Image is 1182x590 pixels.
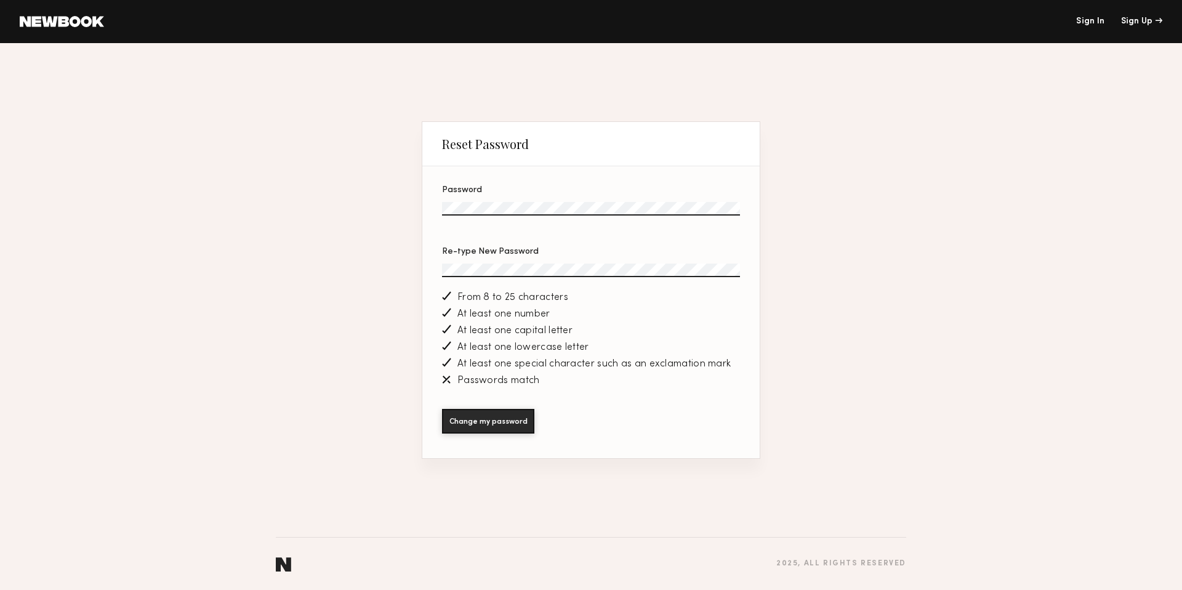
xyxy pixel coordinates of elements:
[442,202,740,216] input: Password
[457,342,589,353] span: At least one lowercase letter
[457,359,731,370] span: At least one special character such as an exclamation mark
[1121,17,1162,26] div: Sign Up
[776,560,906,568] div: 2025 , all rights reserved
[457,309,550,320] span: At least one number
[457,293,568,303] span: From 8 to 25 characters
[442,264,740,277] input: Re-type New Password
[442,409,534,434] button: Change my password
[442,137,529,152] div: Reset Password
[457,376,540,386] span: Passwords match
[442,186,740,195] div: Password
[1076,17,1104,26] a: Sign In
[442,248,740,256] div: Re-type New Password
[457,326,573,336] span: At least one capital letter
